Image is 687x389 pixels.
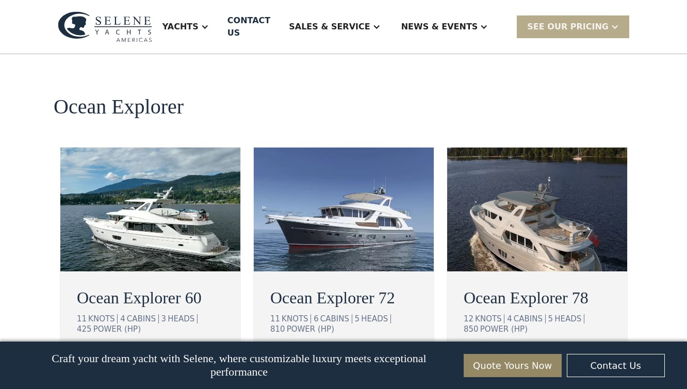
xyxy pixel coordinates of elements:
div: 850 [464,325,479,334]
div: Sales & Service [289,21,370,33]
div: Yachts [152,6,219,47]
div: KNOTS [475,314,504,323]
div: Sales & Service [279,6,390,47]
div: 11 [77,314,87,323]
div: POWER (HP) [93,325,141,334]
div: KNOTS [88,314,118,323]
img: ocean going trawler [60,148,240,271]
div: News & EVENTS [391,6,499,47]
a: Ocean Explorer 60 [77,285,224,310]
a: Ocean Explorer 72 [270,285,417,310]
div: 12 [464,314,473,323]
div: POWER (HP) [287,325,334,334]
div: CABINS [514,314,546,323]
a: Ocean Explorer 78 [464,285,611,310]
div: 810 [270,325,285,334]
div: 4 [507,314,512,323]
div: KNOTS [282,314,311,323]
div: News & EVENTS [401,21,478,33]
div: 11 [270,314,280,323]
div: 425 [77,325,92,334]
div: SEE Our Pricing [527,21,609,33]
div: CABINS [320,314,352,323]
a: Contact Us [567,354,665,377]
div: 4 [120,314,125,323]
div: HEADS [168,314,198,323]
div: 5 [548,314,553,323]
div: HEADS [361,314,391,323]
div: 3 [161,314,167,323]
img: logo [58,11,152,42]
div: SEE Our Pricing [517,15,629,38]
div: POWER (HP) [480,325,528,334]
div: 6 [314,314,319,323]
a: Quote Yours Now [464,354,562,377]
div: Yachts [162,21,199,33]
img: ocean going trawler [447,148,627,271]
h2: Ocean Explorer [54,95,184,118]
div: Contact US [227,14,270,39]
div: HEADS [554,314,584,323]
div: CABINS [127,314,159,323]
img: ocean going trawler [254,148,434,271]
p: Craft your dream yacht with Selene, where customizable luxury meets exceptional performance [22,352,455,379]
div: 5 [355,314,360,323]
